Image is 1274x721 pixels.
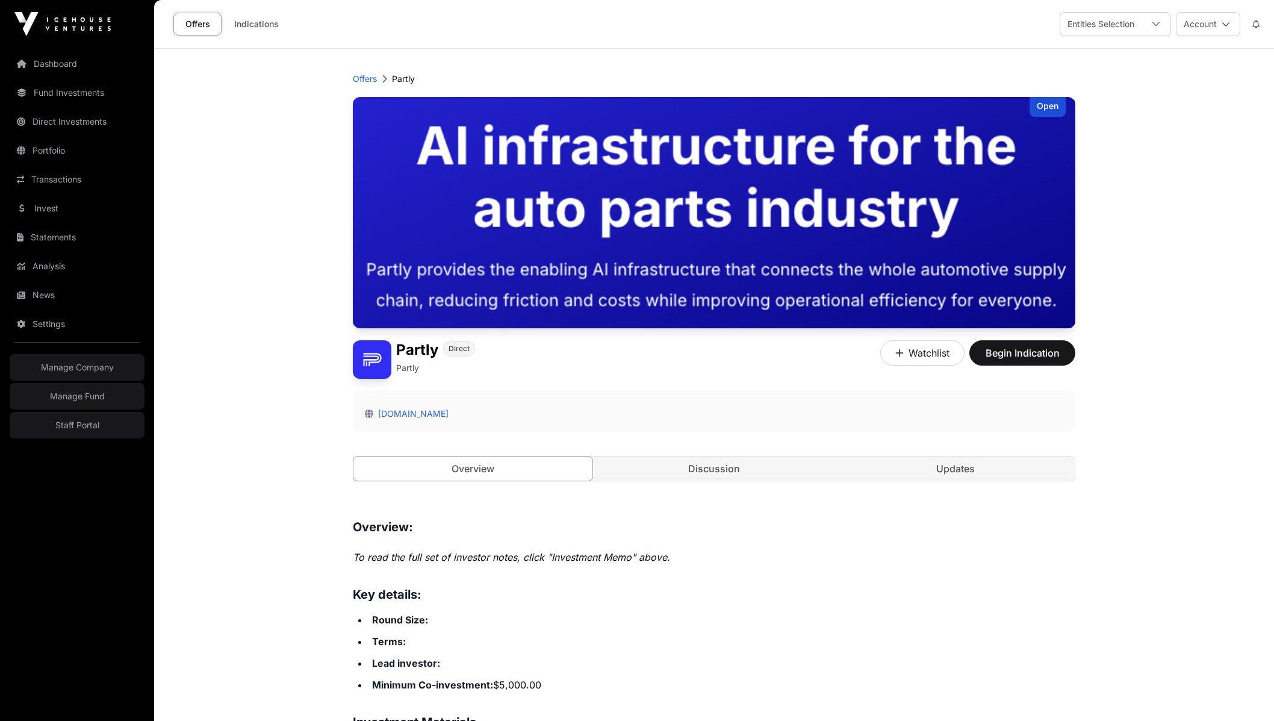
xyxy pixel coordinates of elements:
[392,73,415,85] p: Partly
[1176,12,1240,36] button: Account
[353,585,1075,604] h3: Key details:
[353,340,391,379] img: Partly
[10,354,144,381] a: Manage Company
[984,346,1060,360] span: Begin Indication
[372,679,493,691] strong: Minimum Co-investment:
[372,614,428,626] strong: Round Size:
[396,340,438,360] h1: Partly
[226,13,287,36] a: Indications
[10,224,144,251] a: Statements
[10,51,144,77] a: Dashboard
[969,352,1075,364] a: Begin Indication
[10,195,144,222] a: Invest
[880,340,965,366] button: Watchlist
[10,412,144,439] a: Staff Portal
[10,108,144,135] a: Direct Investments
[10,166,144,193] a: Transactions
[10,383,144,410] a: Manage Fund
[449,344,470,354] span: Direct
[10,253,144,279] a: Analysis
[595,457,834,481] a: Discussion
[353,551,670,563] em: To read the full set of investor notes, click "Investment Memo" above.
[368,676,1075,693] li: $5,000.00
[372,635,406,648] strong: Terms:
[396,362,419,374] p: Partly
[437,657,440,669] strong: :
[173,13,222,36] a: Offers
[353,517,1075,537] h3: Overview:
[10,311,144,337] a: Settings
[353,456,593,481] a: Overview
[1060,13,1142,36] div: Entities Selection
[10,80,144,106] a: Fund Investments
[373,408,449,419] a: [DOMAIN_NAME]
[836,457,1075,481] a: Updates
[353,457,1075,481] nav: Tabs
[353,97,1075,328] img: Partly
[372,657,437,669] strong: Lead investor
[353,73,377,85] a: Offers
[10,282,144,308] a: News
[969,340,1075,366] button: Begin Indication
[10,137,144,164] a: Portfolio
[1030,97,1066,117] div: Open
[14,12,111,36] img: Icehouse Ventures Logo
